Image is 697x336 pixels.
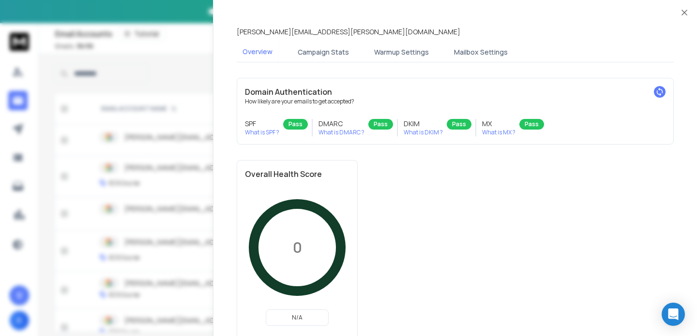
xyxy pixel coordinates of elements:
[368,119,393,130] div: Pass
[448,42,514,63] button: Mailbox Settings
[447,119,471,130] div: Pass
[318,129,364,136] p: What is DMARC ?
[404,129,443,136] p: What is DKIM ?
[245,168,349,180] h2: Overall Health Score
[404,119,443,129] h3: DKIM
[318,119,364,129] h3: DMARC
[662,303,685,326] div: Open Intercom Messenger
[283,119,308,130] div: Pass
[292,42,355,63] button: Campaign Stats
[482,119,515,129] h3: MX
[237,41,278,63] button: Overview
[519,119,544,130] div: Pass
[245,86,666,98] h2: Domain Authentication
[293,239,302,256] p: 0
[245,98,666,105] p: How likely are your emails to get accepted?
[368,42,435,63] button: Warmup Settings
[237,27,460,37] p: [PERSON_NAME][EMAIL_ADDRESS][PERSON_NAME][DOMAIN_NAME]
[245,129,279,136] p: What is SPF ?
[245,119,279,129] h3: SPF
[270,314,324,321] p: N/A
[482,129,515,136] p: What is MX ?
